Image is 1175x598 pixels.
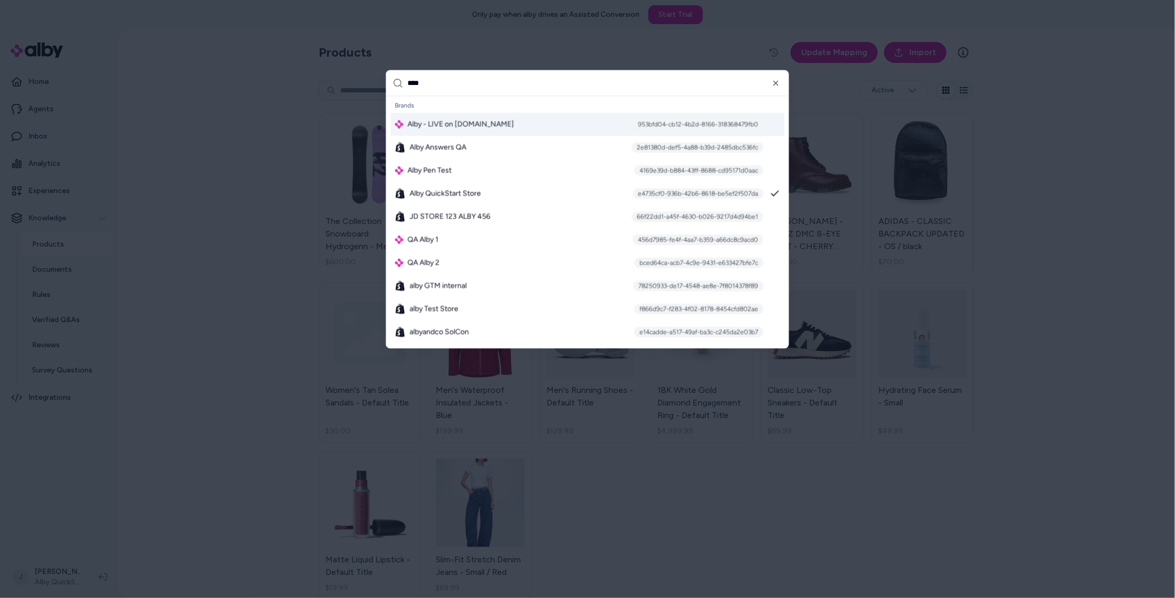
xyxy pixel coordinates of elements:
div: 4169e39d-b884-43ff-8688-cd95171d0aac [634,166,763,176]
div: 953bfd04-cb12-4b2d-8166-318368479fb0 [633,120,763,130]
span: alby Test Store [410,304,458,315]
div: 66f22dd1-a45f-4630-b026-9217d4d94be1 [632,212,763,222]
span: Alby Answers QA [410,143,466,153]
span: Alby Pen Test [407,166,452,176]
div: e14cadde-a517-49af-ba3c-c245da2e03b7 [634,327,763,338]
span: albyandco SolCon [410,327,469,338]
div: 78250933-de17-4548-ae8e-7f8014378f89 [633,281,763,292]
img: alby Logo [395,121,403,129]
div: 2e81380d-def5-4a88-b39d-2485dbc536fc [632,143,763,153]
span: alby GTM internal [410,281,467,292]
span: QA Alby 1 [407,235,438,245]
img: alby Logo [395,236,403,244]
div: e4735cf0-936b-42b6-8618-be5ef2f507da [633,189,763,199]
img: alby Logo [395,167,403,175]
div: f866d9c7-f283-4f02-8178-8454cfd802ae [634,304,763,315]
span: JD STORE 123 ALBY 456 [410,212,490,222]
div: bced64ca-acb7-4c9e-9431-e633427bfe7c [634,258,763,269]
span: QA Alby 2 [407,258,439,269]
img: alby Logo [395,259,403,268]
div: 456d7985-fe4f-4aa7-b359-a66dc8c9acd0 [633,235,763,245]
span: Alby QuickStart Store [410,189,481,199]
div: Brands [391,99,784,113]
span: Alby - LIVE on [DOMAIN_NAME] [407,120,514,130]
